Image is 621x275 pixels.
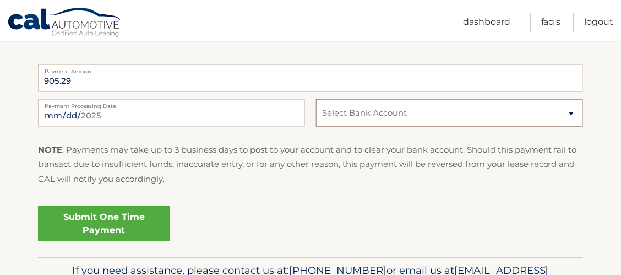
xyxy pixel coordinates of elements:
p: : Payments may take up to 3 business days to post to your account and to clear your bank account.... [38,143,583,186]
a: Cal Automotive [7,7,123,39]
label: Payment Processing Date [38,99,305,108]
a: FAQ's [541,13,561,32]
label: Payment Amount [38,64,583,73]
strong: NOTE [38,144,62,155]
a: Dashboard [463,13,510,32]
a: Logout [585,13,614,32]
input: Payment Amount [38,64,583,92]
input: Payment Date [38,99,305,127]
a: Submit One Time Payment [38,206,170,241]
